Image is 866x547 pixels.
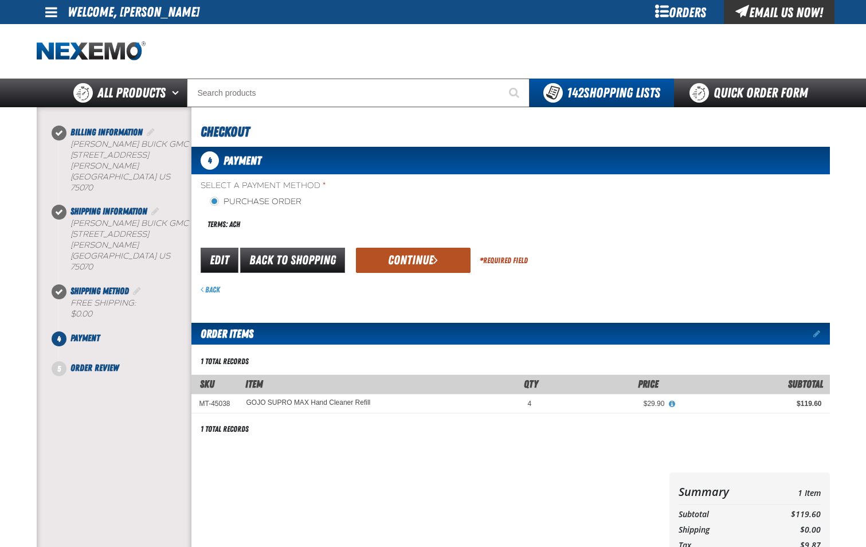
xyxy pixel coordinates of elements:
span: [GEOGRAPHIC_DATA] [70,251,156,261]
th: Subtotal [679,507,761,522]
a: GOJO SUPRO MAX Hand Cleaner Refill [246,399,371,407]
span: 4 [528,400,532,408]
h2: Order Items [191,323,253,345]
span: Billing Information [70,127,143,138]
span: US [159,251,170,261]
a: Back [201,285,220,294]
div: 1 total records [201,356,249,367]
strong: $0.00 [70,309,92,319]
a: Edit items [813,330,830,338]
td: $0.00 [760,522,820,538]
div: $119.60 [680,399,821,408]
span: Item [245,378,263,390]
bdo: 75070 [70,262,93,272]
span: Checkout [201,124,249,140]
span: 4 [201,151,219,170]
div: $29.90 [547,399,664,408]
th: Shipping [679,522,761,538]
th: Summary [679,482,761,502]
a: Home [37,41,146,61]
button: Continue [356,248,471,273]
span: 5 [52,361,66,376]
a: Edit Shipping Method [131,286,143,296]
td: 1 Item [760,482,820,502]
span: [PERSON_NAME] Buick GMC [70,139,189,149]
span: Select a Payment Method [201,181,511,192]
a: Edit [201,248,238,273]
div: 1 total records [201,424,249,435]
span: US [159,172,170,182]
img: Nexemo logo [37,41,146,61]
li: Payment. Step 4 of 5. Not Completed [59,331,191,361]
button: View All Prices for GOJO SUPRO MAX Hand Cleaner Refill [664,399,679,409]
strong: 142 [567,85,583,101]
div: Required Field [480,255,528,266]
a: SKU [200,378,214,390]
a: Back to Shopping [240,248,345,273]
span: Subtotal [788,378,823,390]
span: [GEOGRAPHIC_DATA] [70,172,156,182]
bdo: 75070 [70,183,93,193]
li: Billing Information. Step 1 of 5. Completed [59,126,191,205]
span: Order Review [70,362,119,373]
span: 4 [52,331,66,346]
input: Search [187,79,530,107]
li: Shipping Method. Step 3 of 5. Completed [59,284,191,331]
li: Order Review. Step 5 of 5. Not Completed [59,361,191,375]
div: Free Shipping: [70,298,191,320]
a: Quick Order Form [674,79,829,107]
span: Shipping Method [70,286,129,296]
span: [PERSON_NAME] [70,161,139,171]
span: [STREET_ADDRESS] [70,229,149,239]
button: You have 142 Shopping Lists. Open to view details [530,79,674,107]
span: Shipping Information [70,206,147,217]
span: Price [638,378,659,390]
li: Shipping Information. Step 2 of 5. Completed [59,205,191,284]
a: Edit Shipping Information [150,206,161,217]
span: Payment [70,333,100,343]
td: MT-45038 [191,394,238,413]
input: Purchase Order [210,197,219,206]
span: [PERSON_NAME] [70,240,139,250]
div: Terms: ACH [201,212,511,237]
span: Shopping Lists [567,85,660,101]
span: Qty [524,378,538,390]
a: Edit Billing Information [145,127,156,138]
span: [STREET_ADDRESS] [70,150,149,160]
span: All Products [97,83,166,103]
td: $119.60 [760,507,820,522]
span: Payment [224,154,261,167]
label: Purchase Order [210,197,301,208]
button: Open All Products pages [168,79,187,107]
button: Start Searching [501,79,530,107]
nav: Checkout steps. Current step is Payment. Step 4 of 5 [50,126,191,375]
span: [PERSON_NAME] Buick GMC [70,218,189,228]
